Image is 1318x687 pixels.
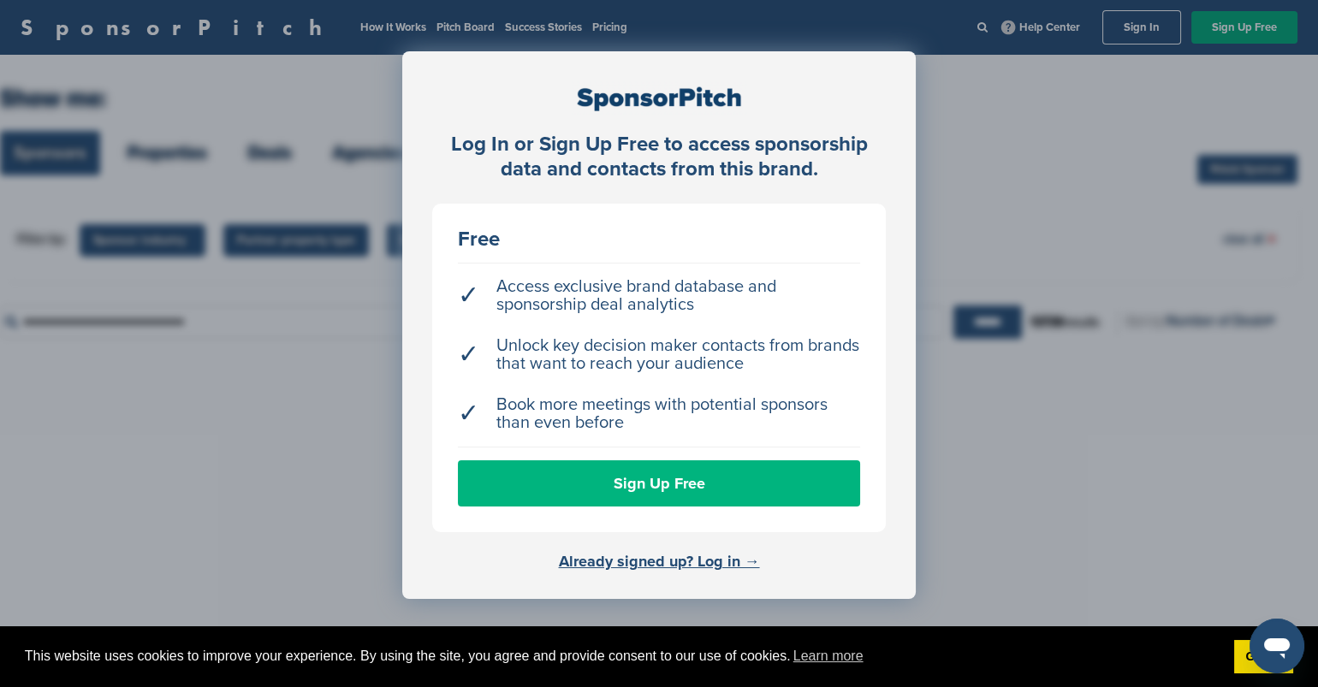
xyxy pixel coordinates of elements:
iframe: Button to launch messaging window [1250,619,1304,673]
span: ✓ [458,405,479,423]
span: This website uses cookies to improve your experience. By using the site, you agree and provide co... [25,643,1220,669]
span: ✓ [458,346,479,364]
a: Sign Up Free [458,460,860,506]
a: learn more about cookies [791,643,866,669]
a: Already signed up? Log in → [559,552,760,571]
li: Access exclusive brand database and sponsorship deal analytics [458,269,860,323]
div: Free [458,229,860,250]
span: ✓ [458,287,479,305]
li: Book more meetings with potential sponsors than even before [458,388,860,441]
a: dismiss cookie message [1234,640,1293,674]
div: Log In or Sign Up Free to access sponsorship data and contacts from this brand. [432,133,886,182]
li: Unlock key decision maker contacts from brands that want to reach your audience [458,329,860,382]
